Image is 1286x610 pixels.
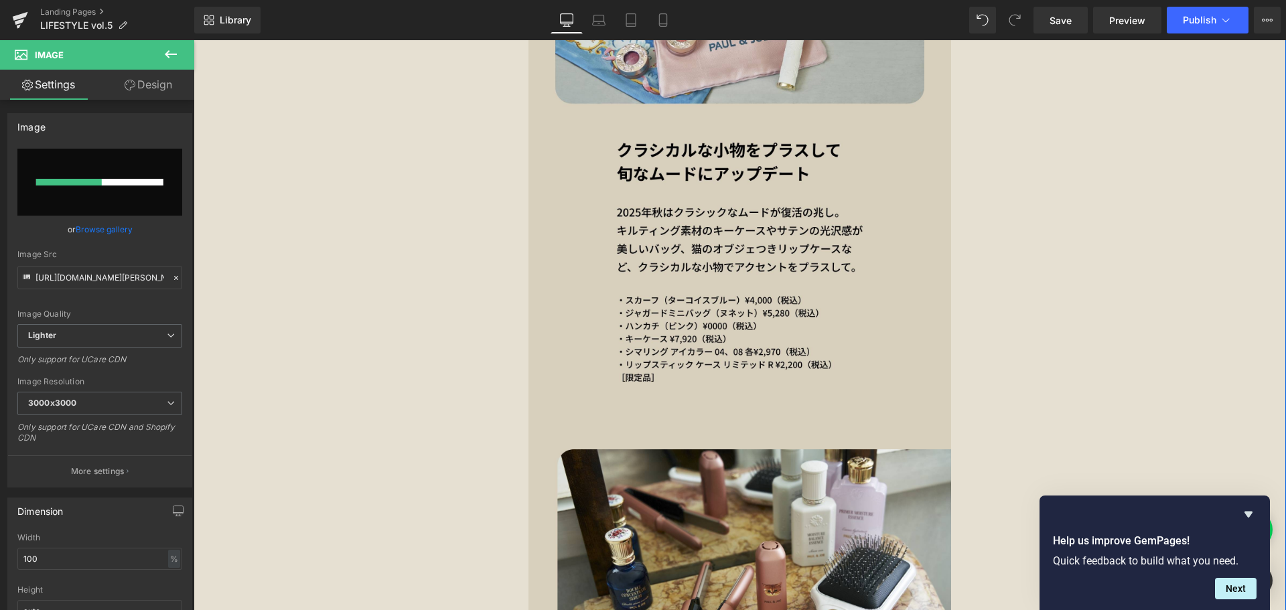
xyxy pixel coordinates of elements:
[1093,7,1161,33] a: Preview
[1109,13,1145,27] span: Preview
[1215,578,1257,599] button: Next question
[1050,13,1072,27] span: Save
[1053,554,1257,567] p: Quick feedback to build what you need.
[17,377,182,386] div: Image Resolution
[71,465,125,477] p: More settings
[17,250,182,259] div: Image Src
[28,398,76,408] b: 3000x3000
[220,14,251,26] span: Library
[100,70,197,100] a: Design
[17,266,182,289] input: Link
[17,422,182,452] div: Only support for UCare CDN and Shopify CDN
[17,354,182,374] div: Only support for UCare CDN
[1001,7,1028,33] button: Redo
[17,309,182,319] div: Image Quality
[40,7,194,17] a: Landing Pages
[1053,506,1257,599] div: Help us improve GemPages!
[17,498,64,517] div: Dimension
[76,218,133,241] a: Browse gallery
[17,533,182,542] div: Width
[1053,533,1257,549] h2: Help us improve GemPages!
[194,7,261,33] a: New Library
[17,585,182,595] div: Height
[8,455,192,487] button: More settings
[40,20,113,31] span: LIFESTYLE vol.5
[17,222,182,236] div: or
[583,7,615,33] a: Laptop
[1183,15,1216,25] span: Publish
[35,50,64,60] span: Image
[969,7,996,33] button: Undo
[17,548,182,570] input: auto
[1254,7,1281,33] button: More
[168,550,180,568] div: %
[551,7,583,33] a: Desktop
[28,330,56,340] b: Lighter
[1240,506,1257,522] button: Hide survey
[647,7,679,33] a: Mobile
[17,114,46,133] div: Image
[1167,7,1248,33] button: Publish
[615,7,647,33] a: Tablet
